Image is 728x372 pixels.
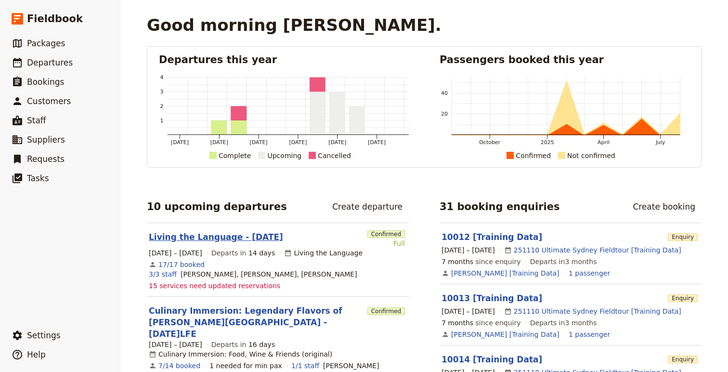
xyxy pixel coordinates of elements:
span: 7 months [442,258,473,266]
h2: Passengers booked this year [440,53,689,67]
a: 1/1 staff [291,361,319,371]
h2: 10 upcoming departures [147,199,287,214]
span: Departs in [211,340,275,349]
a: 3/3 staff [149,269,177,279]
span: Tasks [27,173,49,183]
tspan: [DATE] [171,139,189,146]
span: since enquiry [442,257,521,266]
tspan: [DATE] [368,139,386,146]
span: 16 days [248,341,275,348]
a: View the bookings for this departure [158,361,200,371]
a: View the bookings for this departure [158,260,205,269]
tspan: July [655,139,665,146]
div: Not confirmed [567,150,615,161]
div: Culinary Immersion: Food, Wine & Friends (original) [149,349,332,359]
span: [DATE] – [DATE] [442,306,495,316]
a: View the passengers for this booking [569,330,610,339]
tspan: October [479,139,500,146]
span: Settings [27,331,61,340]
tspan: [DATE] [250,139,268,146]
h2: 31 booking enquiries [440,199,560,214]
span: Help [27,350,46,359]
span: 15 services need updated reservations [149,281,280,291]
span: Requests [27,154,65,164]
tspan: [DATE] [210,139,228,146]
a: Create booking [626,199,702,215]
span: Confirmed [367,307,405,315]
span: Confirmed [367,230,405,238]
span: Departs in 3 months [530,318,597,328]
a: Create departure [326,199,409,215]
tspan: 2 [160,103,164,109]
span: [DATE] – [DATE] [442,245,495,255]
div: Complete [219,150,251,161]
tspan: 20 [441,111,448,117]
a: [PERSON_NAME] [Training Data] [451,268,559,278]
div: Confirmed [516,150,551,161]
span: [DATE] – [DATE] [149,340,202,349]
a: 251110 Ultimate Sydney Fieldtour [Training Data] [514,306,681,316]
tspan: 3 [160,89,164,95]
span: 7 months [442,319,473,327]
span: Departures [27,58,73,67]
span: Fieldbook [27,12,83,26]
span: [DATE] – [DATE] [149,248,202,258]
a: 10012 [Training Data] [442,232,542,242]
span: Susy Patrito [323,361,379,371]
tspan: [DATE] [289,139,307,146]
span: Customers [27,96,71,106]
span: Suppliers [27,135,65,145]
span: Bookings [27,77,64,87]
span: Departs in [211,248,275,258]
span: Packages [27,39,65,48]
div: 1 needed for min pax [209,361,282,371]
a: [PERSON_NAME] [Training Data] [451,330,559,339]
a: 10014 [Training Data] [442,355,542,364]
span: Enquiry [668,294,698,302]
tspan: 40 [441,90,448,96]
tspan: 4 [160,74,164,80]
a: Living the Language - [DATE] [149,231,283,243]
span: Departs in 3 months [530,257,597,266]
h1: Good morning [PERSON_NAME]. [147,15,442,35]
span: since enquiry [442,318,521,328]
span: Staff [27,116,46,125]
div: Living the Language [284,248,363,258]
a: 251110 Ultimate Sydney Fieldtour [Training Data] [514,245,681,255]
tspan: [DATE] [328,139,346,146]
a: 10013 [Training Data] [442,293,542,303]
div: Full [367,239,405,248]
span: Enquiry [668,233,698,241]
a: Culinary Immersion: Legendary Flavors of [PERSON_NAME][GEOGRAPHIC_DATA] - [DATE]LFE [149,305,364,340]
span: 14 days [248,249,275,257]
a: View the passengers for this booking [569,268,610,278]
div: Upcoming [267,150,301,161]
div: Cancelled [318,150,351,161]
span: Giulia Massetti, Emma Sarti, Franco Locatelli [181,269,357,279]
tspan: 2025 [541,139,554,146]
tspan: April [598,139,610,146]
tspan: 1 [160,118,164,124]
h2: Departures this year [159,53,409,67]
span: Enquiry [668,356,698,363]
